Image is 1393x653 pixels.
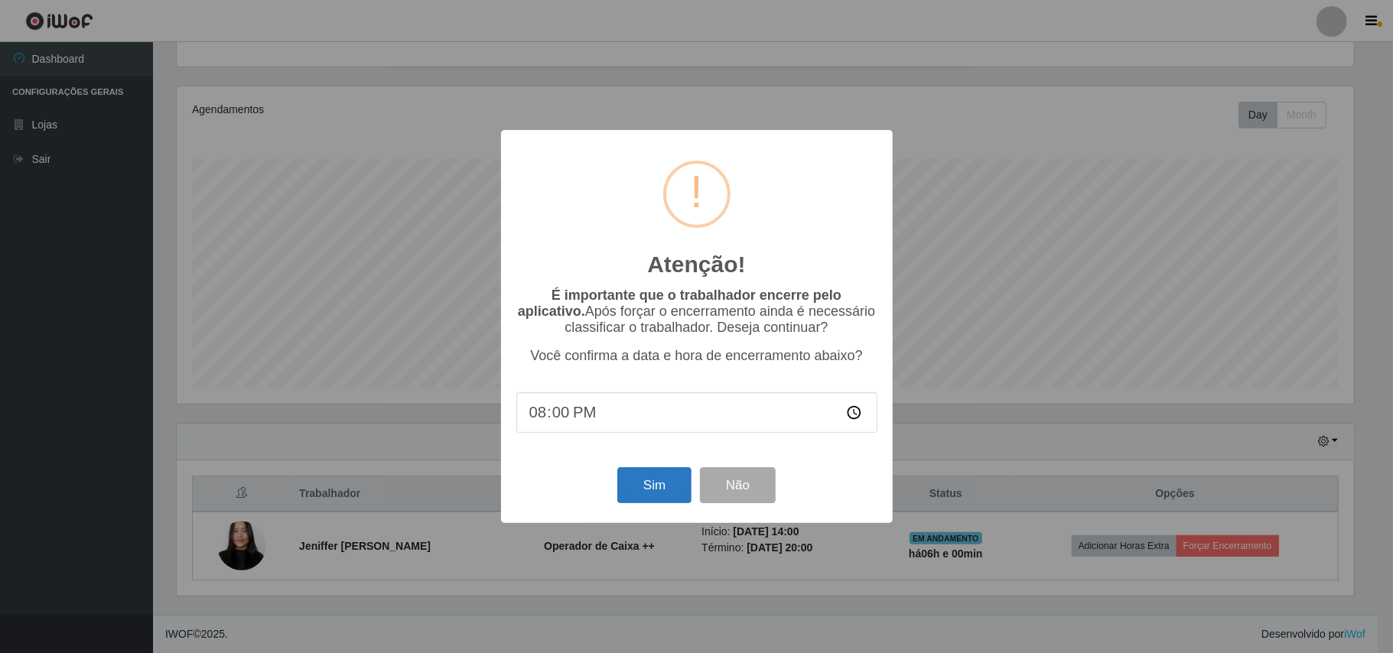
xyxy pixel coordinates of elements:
[700,467,776,503] button: Não
[617,467,692,503] button: Sim
[647,251,745,278] h2: Atenção!
[516,288,877,336] p: Após forçar o encerramento ainda é necessário classificar o trabalhador. Deseja continuar?
[518,288,841,319] b: É importante que o trabalhador encerre pelo aplicativo.
[516,348,877,364] p: Você confirma a data e hora de encerramento abaixo?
